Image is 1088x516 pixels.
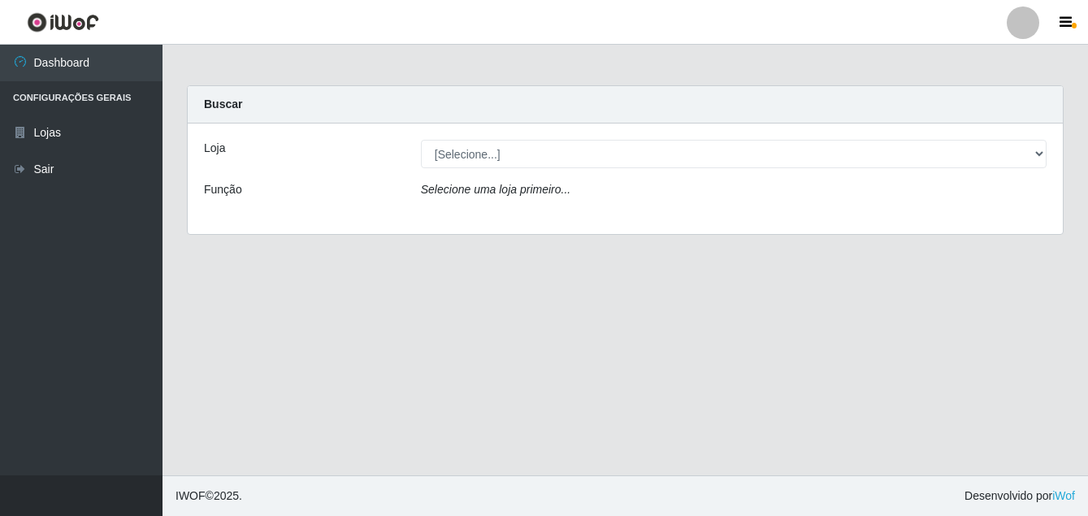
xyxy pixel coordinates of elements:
span: IWOF [176,489,206,502]
a: iWof [1052,489,1075,502]
span: © 2025 . [176,488,242,505]
i: Selecione uma loja primeiro... [421,183,570,196]
strong: Buscar [204,98,242,111]
img: CoreUI Logo [27,12,99,33]
span: Desenvolvido por [964,488,1075,505]
label: Loja [204,140,225,157]
label: Função [204,181,242,198]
